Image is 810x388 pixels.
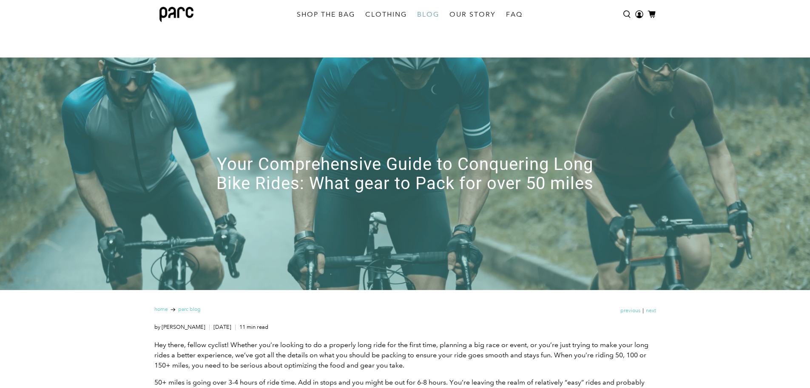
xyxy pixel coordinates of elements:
a: Home [154,307,168,312]
a: OUR STORY [444,3,501,26]
a: CLOTHING [360,3,412,26]
a: Next [646,308,656,313]
span: 11 min read [237,324,268,331]
img: parc bag logo [159,7,193,22]
span: [DATE] [211,324,231,331]
span: | [640,307,646,315]
a: Parc Blog [178,307,201,312]
a: SHOP THE BAG [292,3,360,26]
nav: breadcrumbs [154,307,201,312]
span: Hey there, fellow cyclist! Whether you’re looking to do a properly long ride for the first time, ... [154,341,648,369]
a: FAQ [501,3,528,26]
h1: Your Comprehensive Guide to Conquering Long Bike Rides: What gear to Pack for over 50 miles [214,155,597,193]
a: by [PERSON_NAME] [154,324,205,331]
a: Previous [620,308,640,313]
a: BLOG [412,3,444,26]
